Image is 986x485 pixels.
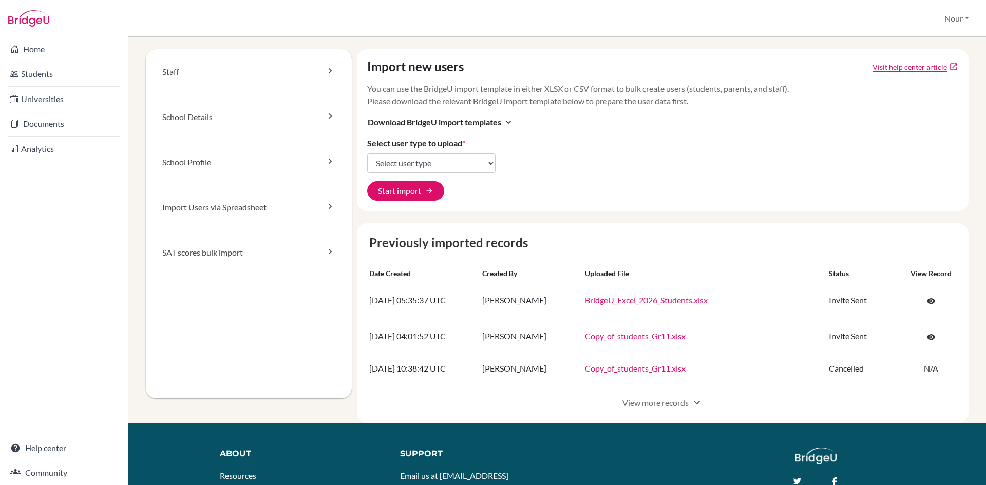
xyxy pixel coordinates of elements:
[825,264,902,283] th: Status
[2,113,126,134] a: Documents
[691,397,703,409] span: expand_more
[478,264,581,283] th: Created by
[581,264,825,283] th: Uploaded file
[2,39,126,60] a: Home
[478,319,581,355] td: [PERSON_NAME]
[926,333,936,342] span: visibility
[365,283,478,319] td: [DATE] 05:35:37 UTC
[902,264,960,283] th: View record
[146,49,352,94] a: Staff
[916,291,946,311] a: Click to open the record on its current state
[365,234,961,252] caption: Previously imported records
[365,319,478,355] td: [DATE] 04:01:52 UTC
[146,94,352,140] a: School Details
[8,10,49,27] img: Bridge-U
[220,471,256,480] a: Resources
[367,60,464,74] h4: Import new users
[906,363,956,375] p: N/A
[425,187,433,195] span: arrow_forward
[220,448,377,460] div: About
[2,139,126,159] a: Analytics
[585,363,686,373] a: Copy_of_students_Gr11.xlsx
[365,355,478,383] td: [DATE] 10:38:42 UTC
[873,62,947,72] a: Click to open Tracking student registration article in a new tab
[916,327,946,346] a: Click to open the record on its current state
[146,230,352,275] a: SAT scores bulk import
[367,115,514,129] button: Download BridgeU import templatesexpand_more
[949,62,958,71] a: open_in_new
[825,283,902,319] td: Invite Sent
[368,116,501,128] span: Download BridgeU import templates
[825,355,902,383] td: Cancelled
[2,438,126,458] a: Help center
[367,181,444,201] button: Start import
[367,137,465,149] label: Select user type to upload
[400,448,546,460] div: Support
[365,264,478,283] th: Date created
[146,185,352,230] a: Import Users via Spreadsheet
[146,140,352,185] a: School Profile
[612,393,714,413] button: View more recordsexpand_more
[585,295,708,305] a: BridgeU_Excel_2026_Students.xlsx
[940,9,974,28] button: Nour
[478,283,581,319] td: [PERSON_NAME]
[825,319,902,355] td: Invite Sent
[2,462,126,483] a: Community
[503,117,514,127] i: expand_more
[926,297,936,306] span: visibility
[367,83,959,107] p: You can use the BridgeU import template in either XLSX or CSV format to bulk create users (studen...
[478,355,581,383] td: [PERSON_NAME]
[2,64,126,84] a: Students
[2,89,126,109] a: Universities
[795,448,837,464] img: logo_white@2x-f4f0deed5e89b7ecb1c2cc34c3e3d731f90f0f143d5ea2071677605dd97b5244.png
[585,331,686,341] a: Copy_of_students_Gr11.xlsx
